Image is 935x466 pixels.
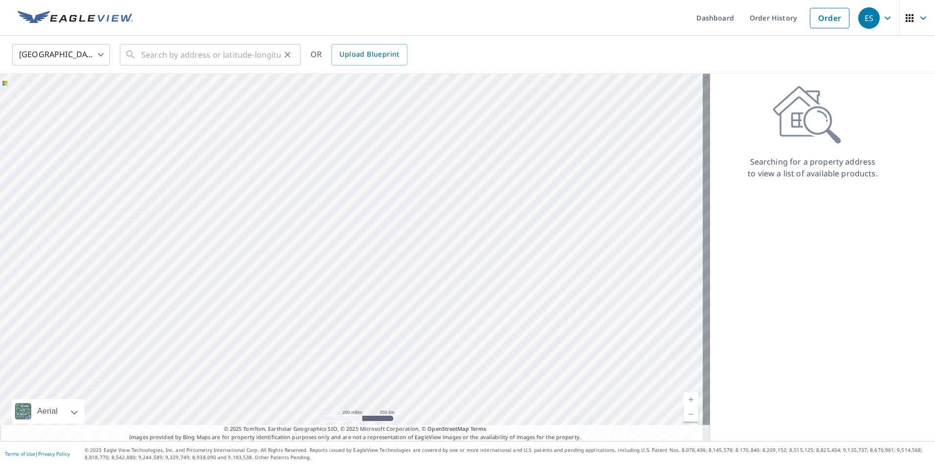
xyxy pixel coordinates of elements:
input: Search by address or latitude-longitude [141,41,281,68]
a: Current Level 5, Zoom In [684,392,698,407]
p: Searching for a property address to view a list of available products. [747,156,878,179]
a: Current Level 5, Zoom Out [684,407,698,422]
p: | [5,451,70,457]
span: © 2025 TomTom, Earthstar Geographics SIO, © 2025 Microsoft Corporation, © [224,425,487,433]
div: [GEOGRAPHIC_DATA] [12,41,110,68]
a: Terms [470,425,487,432]
p: © 2025 Eagle View Technologies, Inc. and Pictometry International Corp. All Rights Reserved. Repo... [85,446,930,461]
a: Terms of Use [5,450,35,457]
a: OpenStreetMap [427,425,468,432]
img: EV Logo [18,11,133,25]
div: Aerial [12,399,85,424]
div: OR [311,44,407,65]
div: ES [858,7,880,29]
a: Order [810,8,849,28]
button: Clear [281,48,294,62]
a: Privacy Policy [38,450,70,457]
div: Aerial [34,399,61,424]
a: Upload Blueprint [332,44,407,65]
span: Upload Blueprint [339,48,399,61]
